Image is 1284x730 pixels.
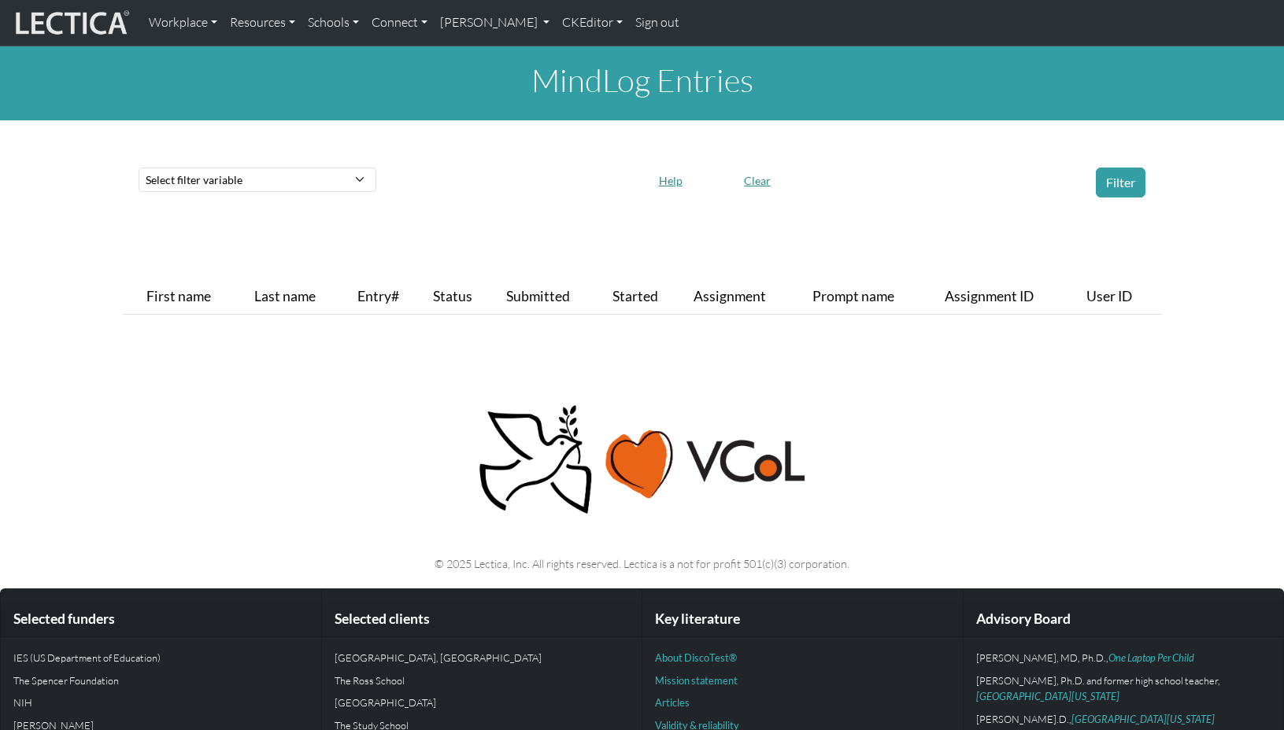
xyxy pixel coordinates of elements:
th: Submitted [500,279,606,315]
div: Selected clients [322,602,642,637]
button: Filter [1096,168,1145,197]
div: Advisory Board [964,602,1284,637]
th: Assignment ID [938,279,1080,315]
a: Resources [224,6,302,39]
a: [GEOGRAPHIC_DATA][US_STATE] [1071,713,1215,725]
p: [GEOGRAPHIC_DATA], [GEOGRAPHIC_DATA] [335,650,630,665]
p: [PERSON_NAME], MD, Ph.D., [976,650,1271,665]
th: Prompt name [806,279,938,315]
p: The Spencer Foundation [13,673,309,688]
th: Entry# [351,279,427,315]
p: [PERSON_NAME], Ph.D. and former high school teacher, [976,673,1271,705]
a: Connect [365,6,434,39]
button: Help [652,168,690,193]
a: Sign out [629,6,686,39]
p: [GEOGRAPHIC_DATA] [335,695,630,710]
a: Articles [655,696,690,709]
a: Schools [302,6,365,39]
p: [PERSON_NAME].D., [976,711,1271,727]
th: Assignment [687,279,806,315]
img: lecticalive [12,8,130,38]
th: First name [140,279,248,315]
p: IES (US Department of Education) [13,650,309,665]
a: [PERSON_NAME] [434,6,556,39]
th: Last name [248,279,351,315]
a: Help [652,171,690,187]
a: About DiscoTest® [655,651,737,664]
th: Started [606,279,687,315]
p: The Ross School [335,673,630,688]
a: Workplace [142,6,224,39]
div: Key literature [642,602,963,637]
div: Selected funders [1,602,321,637]
th: User ID [1080,279,1161,315]
a: CKEditor [556,6,629,39]
button: Clear [737,168,778,193]
th: Status [427,279,499,315]
a: [GEOGRAPHIC_DATA][US_STATE] [976,690,1119,702]
a: One Laptop Per Child [1108,651,1194,664]
a: Mission statement [655,674,738,687]
p: © 2025 Lectica, Inc. All rights reserved. Lectica is a not for profit 501(c)(3) corporation. [132,555,1153,573]
img: Peace, love, VCoL [474,403,811,517]
p: NIH [13,695,309,710]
